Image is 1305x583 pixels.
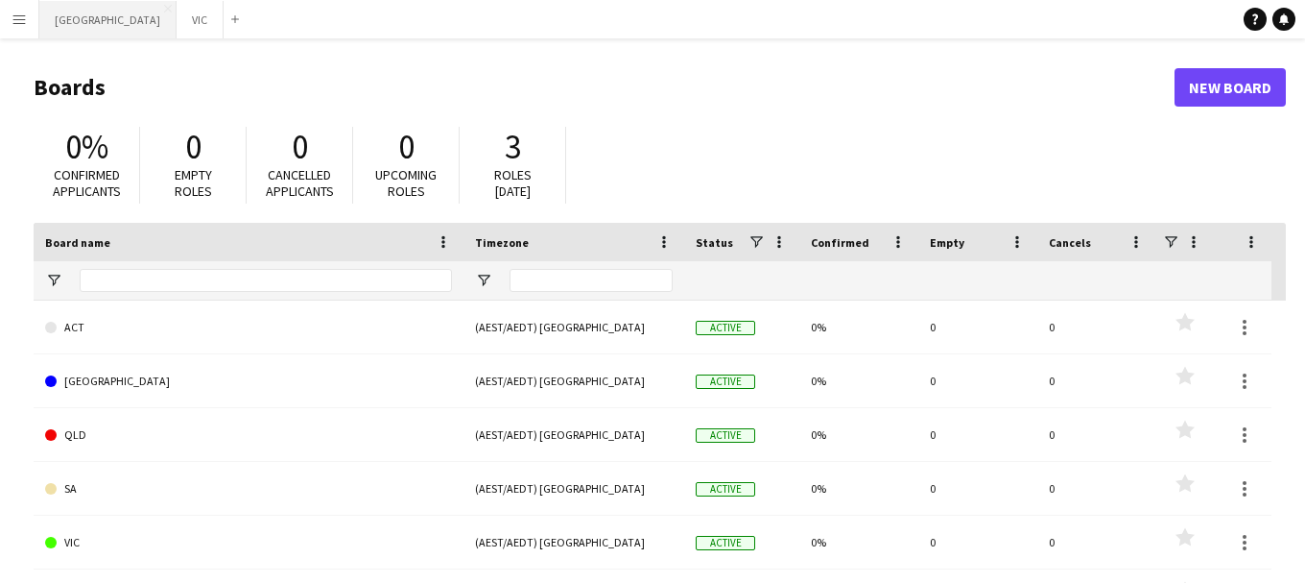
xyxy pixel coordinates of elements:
[65,126,108,168] span: 0%
[39,1,177,38] button: [GEOGRAPHIC_DATA]
[696,235,733,250] span: Status
[799,408,918,461] div: 0%
[1037,354,1156,407] div: 0
[1037,301,1156,353] div: 0
[799,301,918,353] div: 0%
[266,166,334,200] span: Cancelled applicants
[1174,68,1286,107] a: New Board
[45,301,452,354] a: ACT
[53,166,121,200] span: Confirmed applicants
[80,269,452,292] input: Board name Filter Input
[475,272,492,289] button: Open Filter Menu
[494,166,532,200] span: Roles [DATE]
[918,354,1037,407] div: 0
[811,235,869,250] span: Confirmed
[1037,516,1156,569] div: 0
[1037,462,1156,515] div: 0
[799,516,918,569] div: 0%
[463,408,684,461] div: (AEST/AEDT) [GEOGRAPHIC_DATA]
[375,166,437,200] span: Upcoming roles
[510,269,673,292] input: Timezone Filter Input
[463,301,684,353] div: (AEST/AEDT) [GEOGRAPHIC_DATA]
[930,235,964,250] span: Empty
[45,462,452,516] a: SA
[799,462,918,515] div: 0%
[1037,408,1156,461] div: 0
[463,462,684,515] div: (AEST/AEDT) [GEOGRAPHIC_DATA]
[696,321,755,335] span: Active
[918,516,1037,569] div: 0
[34,73,1174,102] h1: Boards
[177,1,224,38] button: VIC
[696,428,755,443] span: Active
[463,354,684,407] div: (AEST/AEDT) [GEOGRAPHIC_DATA]
[463,516,684,569] div: (AEST/AEDT) [GEOGRAPHIC_DATA]
[475,235,529,250] span: Timezone
[185,126,202,168] span: 0
[45,516,452,570] a: VIC
[45,354,452,408] a: [GEOGRAPHIC_DATA]
[45,408,452,462] a: QLD
[45,235,110,250] span: Board name
[918,301,1037,353] div: 0
[398,126,415,168] span: 0
[918,462,1037,515] div: 0
[696,482,755,497] span: Active
[799,354,918,407] div: 0%
[918,408,1037,461] div: 0
[1049,235,1091,250] span: Cancels
[292,126,308,168] span: 0
[175,166,212,200] span: Empty roles
[505,126,521,168] span: 3
[45,272,62,289] button: Open Filter Menu
[696,375,755,389] span: Active
[696,536,755,550] span: Active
